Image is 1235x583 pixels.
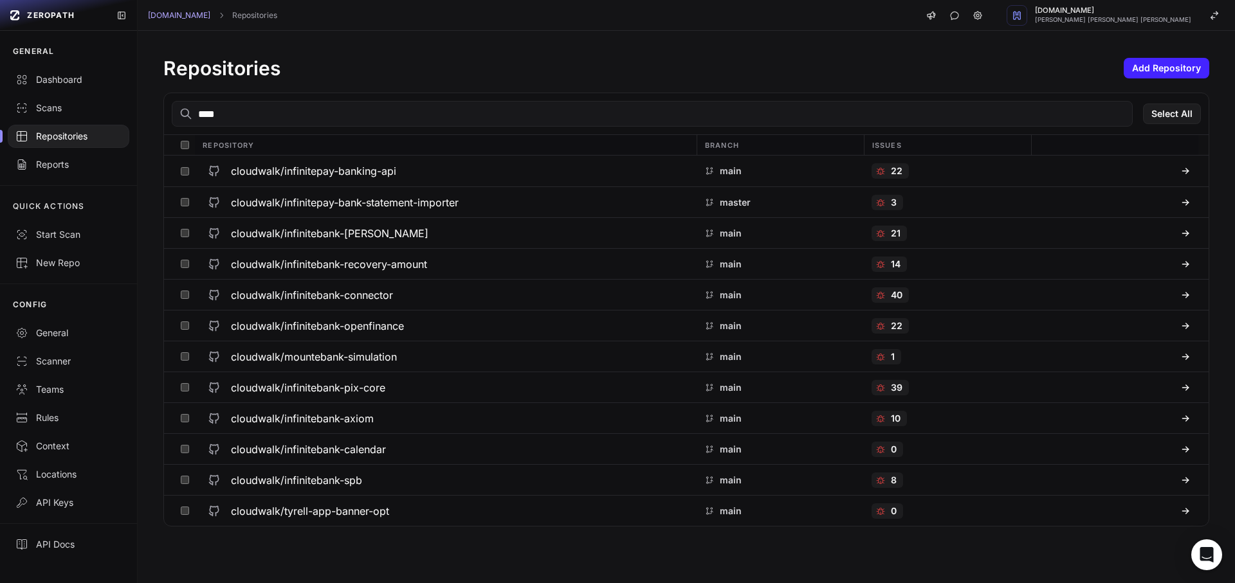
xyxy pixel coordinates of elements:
span: [PERSON_NAME] [PERSON_NAME] [PERSON_NAME] [1035,17,1191,23]
h3: cloudwalk/infinitebank-[PERSON_NAME] [231,226,428,241]
div: Start Scan [15,228,122,241]
p: 1 [891,350,895,363]
p: 14 [891,258,901,271]
p: 8 [891,474,897,487]
p: main [720,505,742,517]
p: GENERAL [13,46,54,57]
div: Locations [15,468,122,481]
div: cloudwalk/infinitepay-banking-api main 22 [164,156,1209,186]
p: CONFIG [13,300,47,310]
div: API Keys [15,496,122,509]
svg: chevron right, [217,11,226,20]
div: Scans [15,102,122,114]
button: cloudwalk/infinitebank-spb [195,465,697,495]
p: main [720,258,742,271]
div: Repository [195,135,697,155]
button: cloudwalk/infinitebank-pix-core [195,372,697,402]
p: 10 [891,412,901,425]
div: Branch [697,135,864,155]
div: New Repo [15,256,122,269]
p: 0 [891,443,897,456]
p: main [720,412,742,425]
button: cloudwalk/tyrell-app-banner-opt [195,496,697,526]
button: cloudwalk/infinitepay-bank-statement-importer [195,187,697,217]
div: cloudwalk/infinitebank-openfinance main 22 [164,310,1209,341]
button: Add Repository [1124,58,1209,78]
a: ZEROPATH [5,5,106,26]
h3: cloudwalk/infinitepay-banking-api [231,163,396,179]
p: main [720,319,742,332]
p: main [720,227,742,240]
h3: cloudwalk/infinitebank-axiom [231,411,374,426]
div: cloudwalk/infinitebank-pix-core main 39 [164,372,1209,402]
h3: cloudwalk/infinitebank-openfinance [231,318,404,334]
h3: cloudwalk/infinitebank-spb [231,472,362,488]
div: cloudwalk/infinitepay-bank-statement-importer master 3 [164,186,1209,217]
div: cloudwalk/infinitebank-[PERSON_NAME] main 21 [164,217,1209,248]
h3: cloudwalk/tyrell-app-banner-opt [231,503,389,519]
div: Scanner [15,355,122,368]
span: [DOMAIN_NAME] [1035,7,1191,14]
button: cloudwalk/mountebank-simulation [195,341,697,372]
h3: cloudwalk/infinitebank-connector [231,287,393,303]
h3: cloudwalk/mountebank-simulation [231,349,397,364]
div: cloudwalk/infinitebank-recovery-amount main 14 [164,248,1209,279]
p: main [720,474,742,487]
p: 0 [891,505,897,517]
div: cloudwalk/infinitebank-connector main 40 [164,279,1209,310]
button: cloudwalk/infinitebank-openfinance [195,310,697,341]
button: cloudwalk/infinitebank-[PERSON_NAME] [195,218,697,248]
div: Open Intercom Messenger [1191,539,1222,570]
p: 40 [891,289,902,301]
button: cloudwalk/infinitebank-recovery-amount [195,249,697,279]
div: Repositories [15,130,122,143]
p: QUICK ACTIONS [13,201,85,211]
div: cloudwalk/infinitebank-calendar main 0 [164,433,1209,464]
p: 22 [891,165,902,177]
div: Teams [15,383,122,396]
div: API Docs [15,538,122,551]
p: main [720,381,742,394]
div: cloudwalk/infinitebank-axiom main 10 [164,402,1209,433]
div: Dashboard [15,73,122,86]
div: Reports [15,158,122,171]
div: Issues [864,135,1031,155]
p: 39 [891,381,902,394]
div: cloudwalk/mountebank-simulation main 1 [164,341,1209,372]
h3: cloudwalk/infinitebank-calendar [231,442,386,457]
button: cloudwalk/infinitepay-banking-api [195,156,697,186]
p: master [720,196,751,209]
p: main [720,289,742,301]
div: Rules [15,411,122,424]
a: Repositories [232,10,277,21]
button: Select All [1143,103,1201,124]
a: [DOMAIN_NAME] [148,10,210,21]
div: cloudwalk/tyrell-app-banner-opt main 0 [164,495,1209,526]
h3: cloudwalk/infinitebank-recovery-amount [231,256,427,272]
div: Context [15,440,122,453]
p: 21 [891,227,901,240]
p: main [720,443,742,456]
div: General [15,327,122,339]
h3: cloudwalk/infinitebank-pix-core [231,380,385,395]
nav: breadcrumb [148,10,277,21]
button: cloudwalk/infinitebank-axiom [195,403,697,433]
h1: Repositories [163,57,280,80]
p: main [720,350,742,363]
button: cloudwalk/infinitebank-connector [195,280,697,310]
div: cloudwalk/infinitebank-spb main 8 [164,464,1209,495]
h3: cloudwalk/infinitepay-bank-statement-importer [231,195,459,210]
p: main [720,165,742,177]
button: cloudwalk/infinitebank-calendar [195,434,697,464]
p: 22 [891,319,902,332]
p: 3 [891,196,897,209]
span: ZEROPATH [27,10,75,21]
